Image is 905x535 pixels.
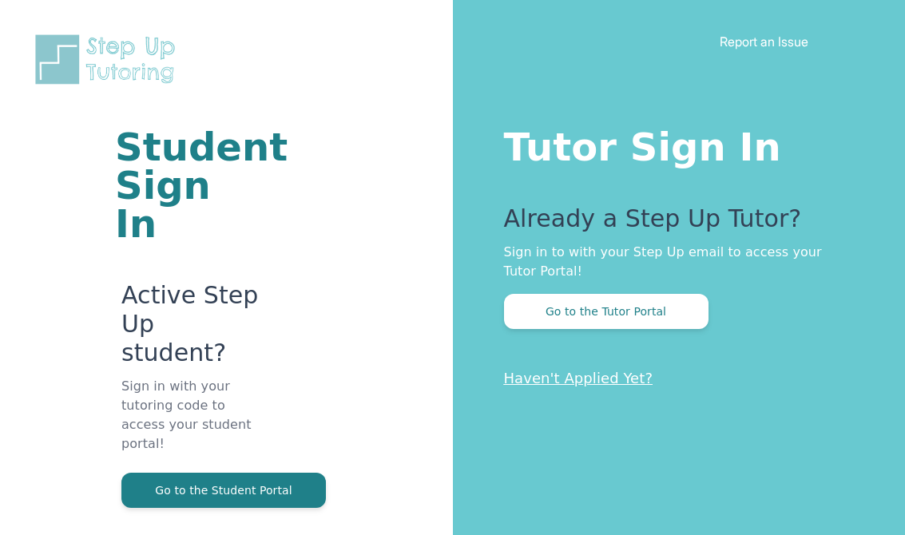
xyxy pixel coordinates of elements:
[504,243,842,281] p: Sign in to with your Step Up email to access your Tutor Portal!
[32,32,185,87] img: Step Up Tutoring horizontal logo
[121,377,261,473] p: Sign in with your tutoring code to access your student portal!
[504,121,842,166] h1: Tutor Sign In
[121,482,326,497] a: Go to the Student Portal
[504,204,842,243] p: Already a Step Up Tutor?
[115,128,261,243] h1: Student Sign In
[504,303,709,319] a: Go to the Tutor Portal
[121,281,261,377] p: Active Step Up student?
[504,370,653,386] a: Haven't Applied Yet?
[720,34,808,50] a: Report an Issue
[504,294,709,329] button: Go to the Tutor Portal
[121,473,326,508] button: Go to the Student Portal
